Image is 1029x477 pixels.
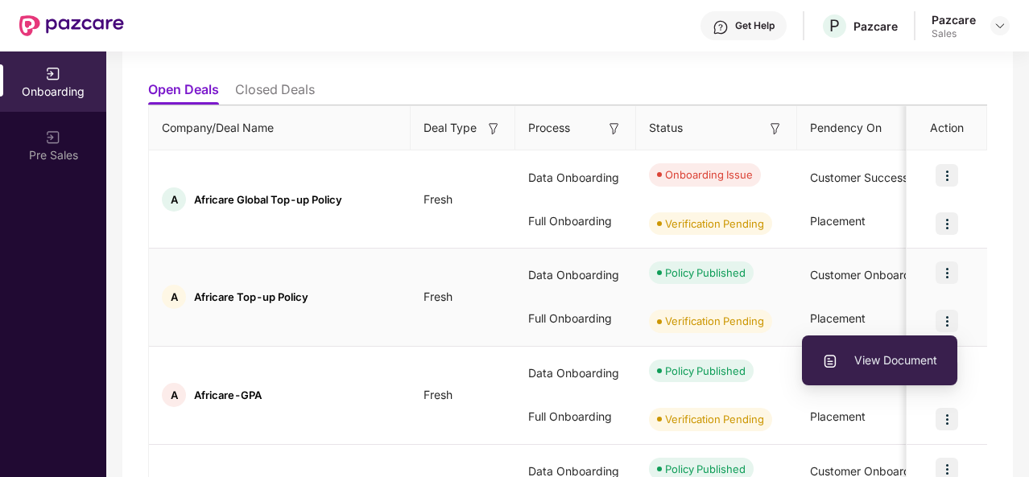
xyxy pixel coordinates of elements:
div: Sales [932,27,976,40]
span: Africare Top-up Policy [194,290,308,303]
img: svg+xml;base64,PHN2ZyB3aWR0aD0iMjAiIGhlaWdodD0iMjAiIHZpZXdCb3g9IjAgMCAyMCAyMCIgZmlsbD0ibm9uZSIgeG... [45,66,61,82]
span: Fresh [411,290,465,303]
div: A [162,383,186,407]
div: Verification Pending [665,216,764,232]
img: icon [936,164,958,187]
th: Action [907,106,987,150]
div: Full Onboarding [515,395,636,438]
img: svg+xml;base64,PHN2ZyB3aWR0aD0iMTYiIGhlaWdodD0iMTYiIHZpZXdCb3g9IjAgMCAxNiAxNiIgZmlsbD0ibm9uZSIgeG... [767,121,783,137]
span: Placement [810,214,866,228]
img: svg+xml;base64,PHN2ZyB3aWR0aD0iMTYiIGhlaWdodD0iMTYiIHZpZXdCb3g9IjAgMCAxNiAxNiIgZmlsbD0ibm9uZSIgeG... [486,121,502,137]
img: svg+xml;base64,PHN2ZyB3aWR0aD0iMTYiIGhlaWdodD0iMTYiIHZpZXdCb3g9IjAgMCAxNiAxNiIgZmlsbD0ibm9uZSIgeG... [606,121,622,137]
img: icon [936,261,958,284]
div: Verification Pending [665,313,764,329]
img: icon [936,310,958,332]
span: Africare-GPA [194,389,262,401]
span: Placement [810,311,866,325]
span: Fresh [411,388,465,401]
div: Policy Published [665,265,746,281]
span: Customer Onboarding [810,268,927,282]
span: Status [649,119,683,137]
span: Placement [810,409,866,423]
div: Data Onboarding [515,253,636,297]
div: Data Onboarding [515,352,636,395]
div: Pazcare [932,12,976,27]
div: Policy Published [665,363,746,379]
li: Open Deals [148,81,219,105]
li: Closed Deals [235,81,315,105]
img: svg+xml;base64,PHN2ZyBpZD0iVXBsb2FkX0xvZ3MiIGRhdGEtbmFtZT0iVXBsb2FkIExvZ3MiIHhtbG5zPSJodHRwOi8vd3... [822,353,838,369]
div: Get Help [735,19,775,32]
div: A [162,187,186,212]
span: Pendency On [810,119,882,137]
img: New Pazcare Logo [19,15,124,36]
th: Company/Deal Name [149,106,411,150]
div: Data Onboarding [515,156,636,199]
span: P [829,16,840,35]
div: Verification Pending [665,411,764,427]
div: Pazcare [853,19,898,34]
div: A [162,285,186,309]
span: Africare Global Top-up Policy [194,193,342,206]
span: View Document [822,352,937,369]
div: Full Onboarding [515,297,636,340]
div: Full Onboarding [515,199,636,243]
span: Customer Success [810,171,908,184]
div: Onboarding Issue [665,167,753,183]
div: Policy Published [665,461,746,477]
img: svg+xml;base64,PHN2ZyBpZD0iRHJvcGRvd24tMzJ4MzIiIHhtbG5zPSJodHRwOi8vd3d3LnczLm9yZy8yMDAwL3N2ZyIgd2... [994,19,1006,32]
img: svg+xml;base64,PHN2ZyBpZD0iSGVscC0zMngzMiIgeG1sbnM9Imh0dHA6Ly93d3cudzMub3JnLzIwMDAvc3ZnIiB3aWR0aD... [713,19,729,35]
span: Deal Type [424,119,477,137]
img: icon [936,212,958,235]
span: Process [528,119,570,137]
img: svg+xml;base64,PHN2ZyB3aWR0aD0iMjAiIGhlaWdodD0iMjAiIHZpZXdCb3g9IjAgMCAyMCAyMCIgZmlsbD0ibm9uZSIgeG... [45,130,61,146]
img: icon [936,408,958,430]
span: Fresh [411,192,465,206]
